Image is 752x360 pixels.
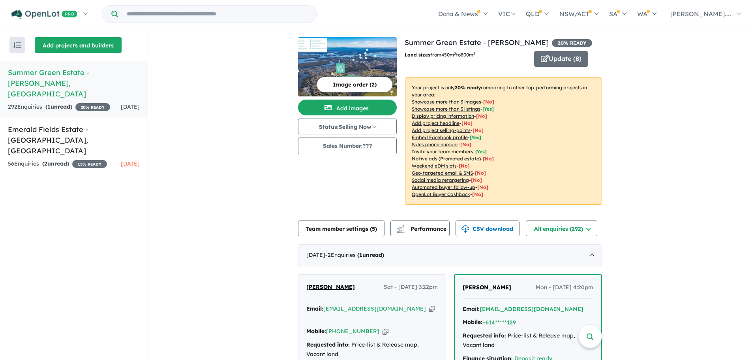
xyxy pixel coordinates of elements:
sup: 2 [473,51,475,56]
u: Embed Facebook profile [412,134,468,140]
p: from [405,51,528,59]
div: Price-list & Release map, Vacant land [463,331,593,350]
strong: ( unread) [42,160,69,167]
u: Weekend eDM slots [412,163,457,169]
button: Add images [298,100,397,115]
div: Price-list & Release map, Vacant land [306,340,438,359]
button: CSV download [456,221,519,236]
span: [No] [477,184,488,190]
b: Land sizes [405,52,430,58]
span: 1 [359,251,362,258]
span: - 2 Enquir ies [325,251,384,258]
h5: Summer Green Estate - [PERSON_NAME] , [GEOGRAPHIC_DATA] [8,67,140,99]
u: Automated buyer follow-up [412,184,475,190]
span: [PERSON_NAME].... [670,10,731,18]
u: 800 m [461,52,475,58]
span: [No] [471,177,482,183]
span: [PERSON_NAME] [306,283,355,290]
button: Update (8) [534,51,588,67]
span: Mon - [DATE] 4:20pm [536,283,593,292]
span: [No] [483,156,494,162]
span: 20 % READY [552,39,592,47]
u: Showcase more than 3 images [412,99,481,105]
button: Add projects and builders [35,37,122,53]
u: Add project selling-points [412,127,471,133]
span: [No] [472,191,483,197]
button: Copy [429,305,435,313]
button: All enquiries (292) [526,221,597,236]
u: Social media retargeting [412,177,469,183]
span: [ Yes ] [475,149,487,155]
span: 15 % READY [72,160,107,168]
span: [PERSON_NAME] [463,284,511,291]
button: Copy [383,327,388,335]
input: Try estate name, suburb, builder or developer [120,6,315,23]
button: Status:Selling Now [298,119,397,134]
u: Sales phone number [412,141,458,147]
strong: ( unread) [357,251,384,258]
u: Showcase more than 3 listings [412,106,480,112]
button: [EMAIL_ADDRESS][DOMAIN_NAME] [480,305,583,313]
img: sort.svg [13,42,21,48]
span: [No] [475,170,486,176]
u: Display pricing information [412,113,474,119]
a: Summer Green Estate - [PERSON_NAME] [405,38,549,47]
span: [ No ] [473,127,484,133]
span: [ Yes ] [482,106,494,112]
span: 1 [47,103,51,110]
button: Performance [390,221,450,236]
p: Your project is only comparing to other top-performing projects in your area: - - - - - - - - - -... [405,77,602,205]
span: [No] [459,163,470,169]
img: Openlot PRO Logo White [11,9,77,19]
span: [ No ] [460,141,471,147]
div: 292 Enquir ies [8,102,110,112]
img: Summer Green Estate - Forster [298,37,397,96]
a: [PHONE_NUMBER] [326,328,379,335]
span: Performance [398,225,446,232]
u: Add project headline [412,120,459,126]
strong: Mobile: [463,319,482,326]
strong: Requested info: [306,341,350,348]
button: Sales Number:??? [298,138,397,154]
strong: ( unread) [45,103,72,110]
u: Geo-targeted email & SMS [412,170,473,176]
u: Native ads (Promoted estate) [412,156,481,162]
a: [PERSON_NAME] [463,283,511,292]
b: 20 % ready [455,85,481,90]
img: line-chart.svg [397,225,404,230]
span: Sat - [DATE] 3:22pm [384,283,438,292]
span: [DATE] [121,103,140,110]
u: Invite your team members [412,149,473,155]
span: [ No ] [476,113,487,119]
button: Image order (2) [317,77,393,92]
img: download icon [461,225,469,233]
span: [DATE] [121,160,140,167]
span: [ No ] [483,99,494,105]
button: Team member settings (5) [298,221,384,236]
strong: Mobile: [306,328,326,335]
span: [ No ] [461,120,473,126]
strong: Email: [463,305,480,313]
div: [DATE] [298,244,602,266]
u: 450 m [441,52,456,58]
span: [ Yes ] [470,134,481,140]
span: 5 [372,225,375,232]
span: to [456,52,475,58]
span: 20 % READY [75,103,110,111]
strong: Email: [306,305,323,312]
h5: Emerald Fields Estate - [GEOGRAPHIC_DATA] , [GEOGRAPHIC_DATA] [8,124,140,156]
img: bar-chart.svg [397,228,405,233]
sup: 2 [454,51,456,56]
a: [EMAIL_ADDRESS][DOMAIN_NAME] [323,305,426,312]
div: 56 Enquir ies [8,159,107,169]
u: OpenLot Buyer Cashback [412,191,470,197]
span: 2 [44,160,47,167]
strong: Requested info: [463,332,506,339]
a: [PERSON_NAME] [306,283,355,292]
